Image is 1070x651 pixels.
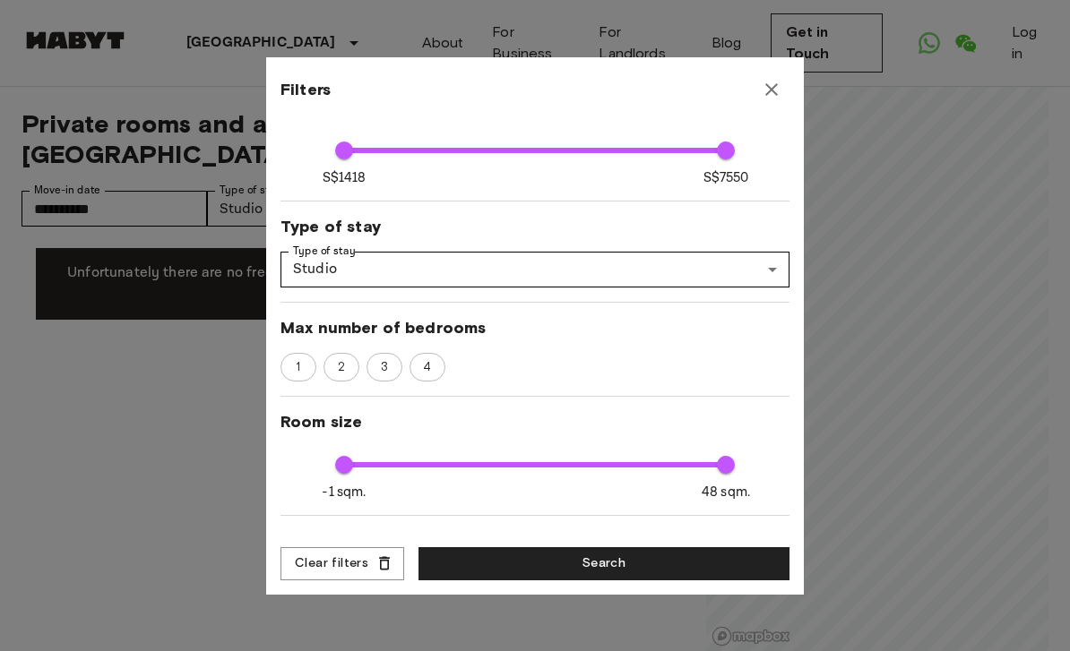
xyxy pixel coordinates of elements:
[371,358,398,376] span: 3
[367,353,402,381] div: 3
[322,483,366,501] span: -1 sqm.
[419,547,790,580] button: Search
[280,252,790,287] div: Studio
[280,547,404,580] button: Clear filters
[323,168,367,187] span: S$1418
[280,353,316,381] div: 1
[328,358,355,376] span: 2
[293,244,356,259] label: Type of stay
[280,79,331,100] span: Filters
[410,353,445,381] div: 4
[703,168,749,187] span: S$7550
[280,411,790,433] span: Room size
[280,216,790,237] span: Type of stay
[413,358,441,376] span: 4
[324,353,359,381] div: 2
[280,530,790,552] span: Neighbourhoods
[702,483,750,501] span: 48 sqm.
[286,358,310,376] span: 1
[280,317,790,338] span: Max number of bedrooms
